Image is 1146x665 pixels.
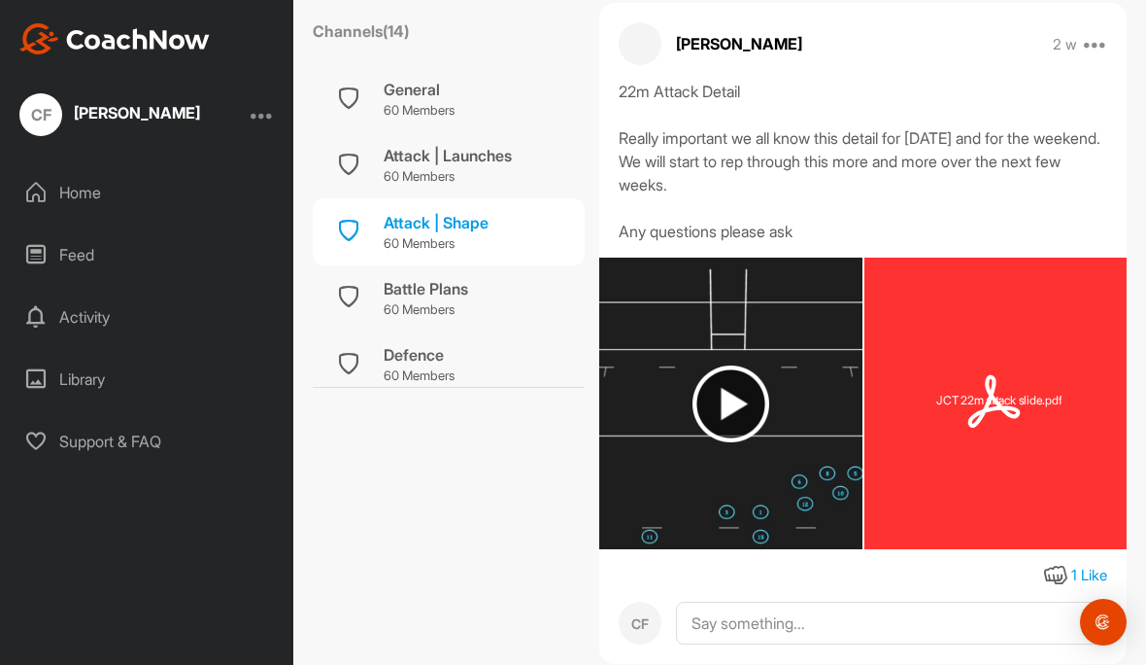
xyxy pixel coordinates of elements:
div: Library [11,355,285,403]
p: 60 Members [384,167,512,187]
div: Battle Plans [384,277,468,300]
img: CoachNow [19,23,210,54]
p: 60 Members [384,101,455,121]
div: Attack | Launches [384,144,512,167]
div: Defence [384,343,455,367]
div: [PERSON_NAME] [74,105,200,121]
div: 22m Attack Detail Really important we all know this detail for [DATE] and for the weekend. We wil... [619,80,1107,243]
img: svg+xml;base64,PHN2ZyB3aWR0aD0iNDgiIGhlaWdodD0iNDgiIHZpZXdCb3g9IjAgMCAzMiAzMiIgeG1sbnM9Imh0dHA6Ly... [966,374,1025,433]
p: 2 w [1053,35,1077,54]
div: Attack | Shape [384,211,489,234]
div: Home [11,168,285,217]
div: Open Intercom Messenger [1080,599,1127,646]
img: media [599,258,862,549]
div: Activity [11,293,285,341]
div: Support & FAQ [11,417,285,466]
div: 1 Like [1071,565,1107,587]
div: CF [19,93,62,136]
span: JCT 22m attack slide.pdf [928,393,1062,415]
label: Channels ( 14 ) [313,19,409,43]
p: 60 Members [384,367,455,386]
div: CF [619,602,661,645]
div: General [384,78,455,101]
p: [PERSON_NAME] [676,32,802,55]
img: play [692,366,769,442]
p: 60 Members [384,300,468,320]
div: Feed [11,230,285,279]
p: 60 Members [384,234,489,254]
